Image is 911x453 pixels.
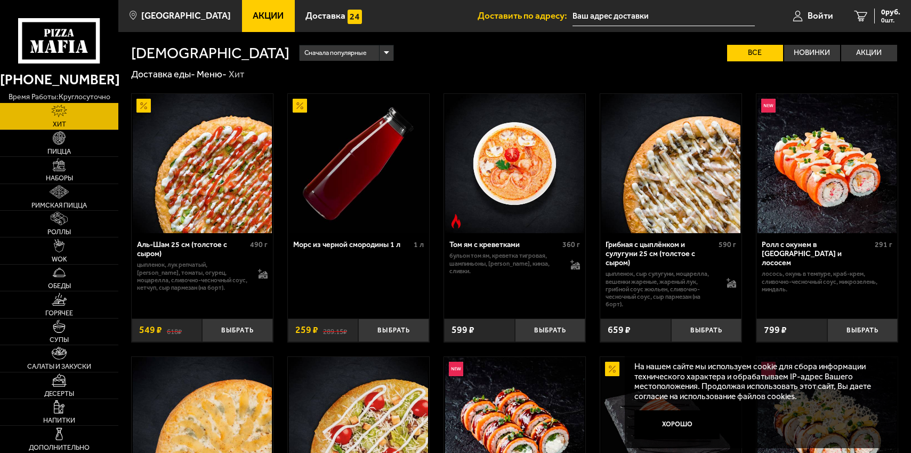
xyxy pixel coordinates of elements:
span: 0 шт. [881,17,900,23]
span: Доставить по адресу: [478,11,573,20]
span: 360 г [562,240,580,249]
div: Ролл с окунем в [GEOGRAPHIC_DATA] и лососем [762,240,872,267]
button: Выбрать [671,319,741,342]
a: Острое блюдоТом ям с креветками [444,94,585,233]
p: На нашем сайте мы используем cookie для сбора информации технического характера и обрабатываем IP... [634,362,882,401]
img: Ролл с окунем в темпуре и лососем [757,94,897,233]
span: WOK [52,256,67,263]
span: 1 л [414,240,424,249]
img: Том ям с креветками [445,94,584,233]
span: Сначала популярные [304,44,367,62]
h1: [DEMOGRAPHIC_DATA] [131,45,289,60]
label: Все [727,45,783,61]
div: Морс из черной смородины 1 л [293,240,411,249]
s: 618 ₽ [167,325,182,335]
a: Меню- [197,68,227,80]
button: Выбрать [827,319,898,342]
span: Горячее [45,310,73,317]
img: Акционный [136,99,151,113]
s: 289.15 ₽ [323,325,347,335]
span: 590 г [719,240,736,249]
span: Роллы [47,229,71,236]
span: Супы [50,337,69,344]
span: Салаты и закуски [27,363,91,370]
span: Наборы [46,175,73,182]
span: 259 ₽ [295,325,318,335]
a: Грибная с цыплёнком и сулугуни 25 см (толстое с сыром) [600,94,741,233]
p: лосось, окунь в темпуре, краб-крем, сливочно-чесночный соус, микрозелень, миндаль. [762,270,892,293]
span: 291 г [875,240,892,249]
button: Выбрать [358,319,429,342]
p: бульон том ям, креветка тигровая, шампиньоны, [PERSON_NAME], кинза, сливки. [449,252,561,275]
img: Новинка [761,99,776,113]
a: Доставка еды- [131,68,195,80]
span: Доставка [305,11,345,20]
span: [GEOGRAPHIC_DATA] [141,11,231,20]
p: цыпленок, сыр сулугуни, моцарелла, вешенки жареные, жареный лук, грибной соус Жюльен, сливочно-че... [606,270,717,308]
img: Аль-Шам 25 см (толстое с сыром) [133,94,272,233]
label: Новинки [784,45,840,61]
div: Хит [229,68,245,81]
label: Акции [841,45,897,61]
img: Новинка [449,362,463,376]
img: Острое блюдо [449,214,463,228]
img: Морс из черной смородины 1 л [289,94,428,233]
span: Римская пицца [31,202,87,209]
div: Грибная с цыплёнком и сулугуни 25 см (толстое с сыром) [606,240,716,267]
div: Том ям с креветками [449,240,560,249]
img: Акционный [605,362,619,376]
img: Акционный [293,99,307,113]
span: 0 руб. [881,9,900,16]
span: Десерты [44,391,74,398]
span: 490 г [250,240,268,249]
span: Дополнительно [29,444,90,451]
button: Выбрать [202,319,272,342]
a: НовинкаРолл с окунем в темпуре и лососем [756,94,897,233]
span: 549 ₽ [139,325,162,335]
button: Хорошо [634,410,720,439]
button: Выбрать [515,319,585,342]
span: Напитки [43,417,75,424]
div: Аль-Шам 25 см (толстое с сыром) [137,240,247,258]
img: 15daf4d41897b9f0e9f617042186c801.svg [348,10,362,24]
span: Войти [808,11,833,20]
span: 799 ₽ [764,325,787,335]
img: Грибная с цыплёнком и сулугуни 25 см (толстое с сыром) [601,94,740,233]
a: АкционныйАль-Шам 25 см (толстое с сыром) [132,94,272,233]
span: Пицца [47,148,71,155]
span: Хит [53,121,66,128]
span: Обеды [48,283,71,290]
span: 659 ₽ [608,325,631,335]
span: 599 ₽ [452,325,474,335]
input: Ваш адрес доставки [573,6,755,26]
p: цыпленок, лук репчатый, [PERSON_NAME], томаты, огурец, моцарелла, сливочно-чесночный соус, кетчуп... [137,261,248,291]
a: АкционныйМорс из черной смородины 1 л [288,94,429,233]
span: Акции [253,11,284,20]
